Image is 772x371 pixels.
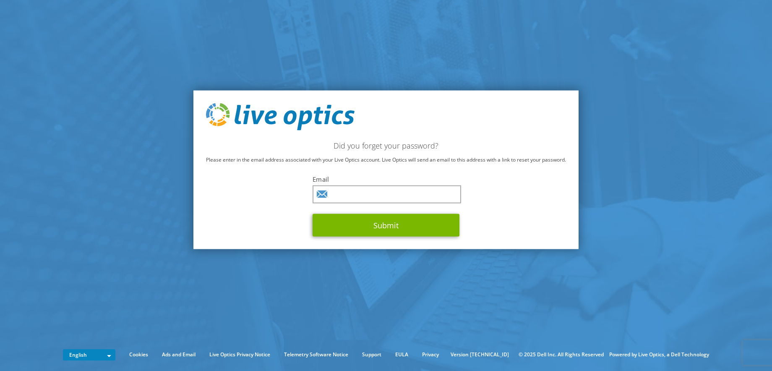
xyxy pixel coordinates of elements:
[206,103,355,131] img: live_optics_svg.svg
[206,155,566,165] p: Please enter in the email address associated with your Live Optics account. Live Optics will send...
[206,141,566,150] h2: Did you forget your password?
[514,350,608,359] li: © 2025 Dell Inc. All Rights Reserved
[278,350,355,359] a: Telemetry Software Notice
[313,214,459,237] button: Submit
[416,350,445,359] a: Privacy
[123,350,154,359] a: Cookies
[203,350,276,359] a: Live Optics Privacy Notice
[389,350,415,359] a: EULA
[313,175,459,183] label: Email
[356,350,388,359] a: Support
[156,350,202,359] a: Ads and Email
[446,350,513,359] li: Version [TECHNICAL_ID]
[609,350,709,359] li: Powered by Live Optics, a Dell Technology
